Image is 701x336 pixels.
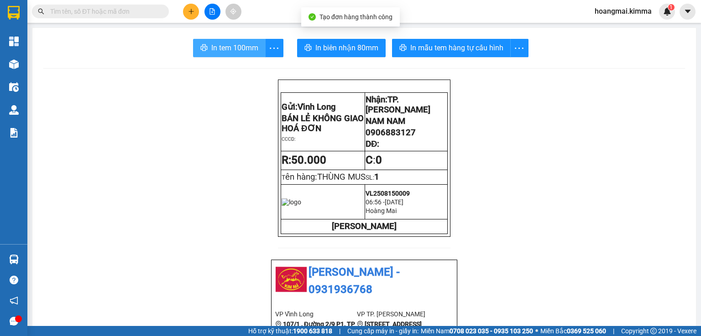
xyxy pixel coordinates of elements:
li: [PERSON_NAME] - 0931936768 [275,264,453,298]
span: Cung cấp máy in - giấy in: [347,326,419,336]
span: aim [230,8,236,15]
span: Miền Nam [421,326,533,336]
span: printer [200,44,208,53]
span: DĐ: [366,139,379,149]
span: VL2508150009 [366,190,410,197]
span: Nhận: [366,95,430,115]
strong: R: [282,154,326,166]
span: : [366,154,382,166]
span: THÙNG MUS [317,172,366,182]
span: ⚪️ [535,329,538,333]
span: printer [399,44,407,53]
span: BÁN LẺ KHÔNG GIAO HOÁ ĐƠN [282,113,364,133]
span: Miền Bắc [540,326,606,336]
span: | [339,326,340,336]
span: 50.000 [291,154,326,166]
span: CCCD: [282,136,296,142]
span: | [613,326,614,336]
span: question-circle [10,276,18,284]
button: file-add [204,4,220,20]
button: more [265,39,283,57]
span: In mẫu tem hàng tự cấu hình [410,42,503,53]
button: printerIn mẫu tem hàng tự cấu hình [392,39,511,57]
button: more [510,39,528,57]
span: hoangmai.kimma [587,5,659,17]
strong: 0369 525 060 [567,327,606,335]
span: 1 [374,172,379,182]
img: solution-icon [9,128,19,138]
sup: 1 [668,4,675,11]
img: warehouse-icon [9,59,19,69]
img: logo-vxr [8,6,20,20]
strong: 0708 023 035 - 0935 103 250 [450,327,533,335]
button: plus [183,4,199,20]
strong: 1900 633 818 [293,327,332,335]
button: aim [225,4,241,20]
span: 0906883127 [366,128,416,138]
img: logo [282,198,301,206]
img: logo.jpg [275,264,307,296]
span: environment [357,321,363,327]
span: Hỗ trợ kỹ thuật: [248,326,332,336]
span: environment [275,321,282,327]
span: 06:56 - [366,198,385,206]
span: Tạo đơn hàng thành công [319,13,392,21]
span: Hoàng Mai [366,207,397,214]
span: T [282,174,366,181]
img: icon-new-feature [663,7,671,16]
span: search [38,8,44,15]
span: copyright [650,328,657,334]
input: Tìm tên, số ĐT hoặc mã đơn [50,6,158,16]
span: file-add [209,8,215,15]
span: In tem 100mm [211,42,258,53]
span: ên hàng: [285,172,366,182]
span: NAM NAM [366,116,405,126]
li: VP Vĩnh Long [275,309,357,319]
span: Gửi: [282,102,336,112]
span: more [266,43,283,54]
strong: [PERSON_NAME] [332,221,397,231]
span: caret-down [684,7,692,16]
span: In biên nhận 80mm [315,42,378,53]
span: SL: [366,174,374,181]
button: printerIn tem 100mm [193,39,266,57]
span: TP. [PERSON_NAME] [366,95,430,115]
button: printerIn biên nhận 80mm [297,39,386,57]
span: more [511,43,528,54]
button: caret-down [680,4,696,20]
img: warehouse-icon [9,82,19,92]
span: notification [10,296,18,305]
span: 0 [376,154,382,166]
span: check-circle [309,13,316,21]
img: warehouse-icon [9,105,19,115]
img: warehouse-icon [9,255,19,264]
span: 1 [670,4,673,11]
span: printer [304,44,312,53]
span: Vĩnh Long [298,102,336,112]
li: VP TP. [PERSON_NAME] [357,309,439,319]
strong: C [366,154,373,166]
span: plus [188,8,194,15]
span: message [10,317,18,325]
span: [DATE] [385,198,403,206]
img: dashboard-icon [9,37,19,46]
